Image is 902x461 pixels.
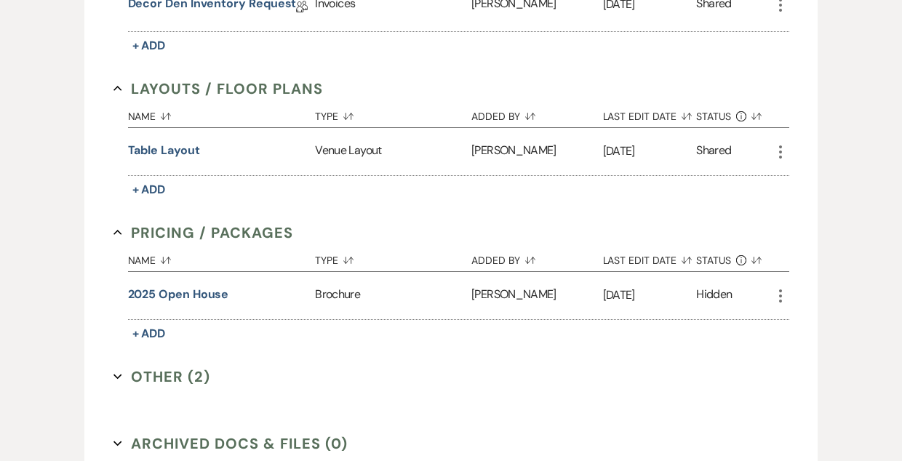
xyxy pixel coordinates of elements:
button: Table layout [128,142,200,159]
button: Added By [471,244,602,271]
button: Last Edit Date [603,100,697,127]
div: [PERSON_NAME] [471,128,602,175]
span: + Add [132,326,166,341]
span: Status [696,111,731,121]
button: Last Edit Date [603,244,697,271]
button: Status [696,100,771,127]
button: Archived Docs & Files (0) [113,433,348,454]
button: Pricing / Packages [113,222,294,244]
button: + Add [128,36,170,56]
button: 2025 Open House [128,286,229,303]
button: Name [128,100,316,127]
div: Hidden [696,286,732,305]
div: Shared [696,142,731,161]
button: Other (2) [113,366,211,388]
button: Layouts / Floor Plans [113,78,324,100]
button: + Add [128,180,170,200]
div: Brochure [315,272,471,319]
button: Type [315,100,471,127]
p: [DATE] [603,286,697,305]
button: Name [128,244,316,271]
button: Type [315,244,471,271]
p: [DATE] [603,142,697,161]
div: Venue Layout [315,128,471,175]
div: [PERSON_NAME] [471,272,602,319]
button: Added By [471,100,602,127]
button: + Add [128,324,170,344]
button: Status [696,244,771,271]
span: Status [696,255,731,265]
span: + Add [132,182,166,197]
span: + Add [132,38,166,53]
